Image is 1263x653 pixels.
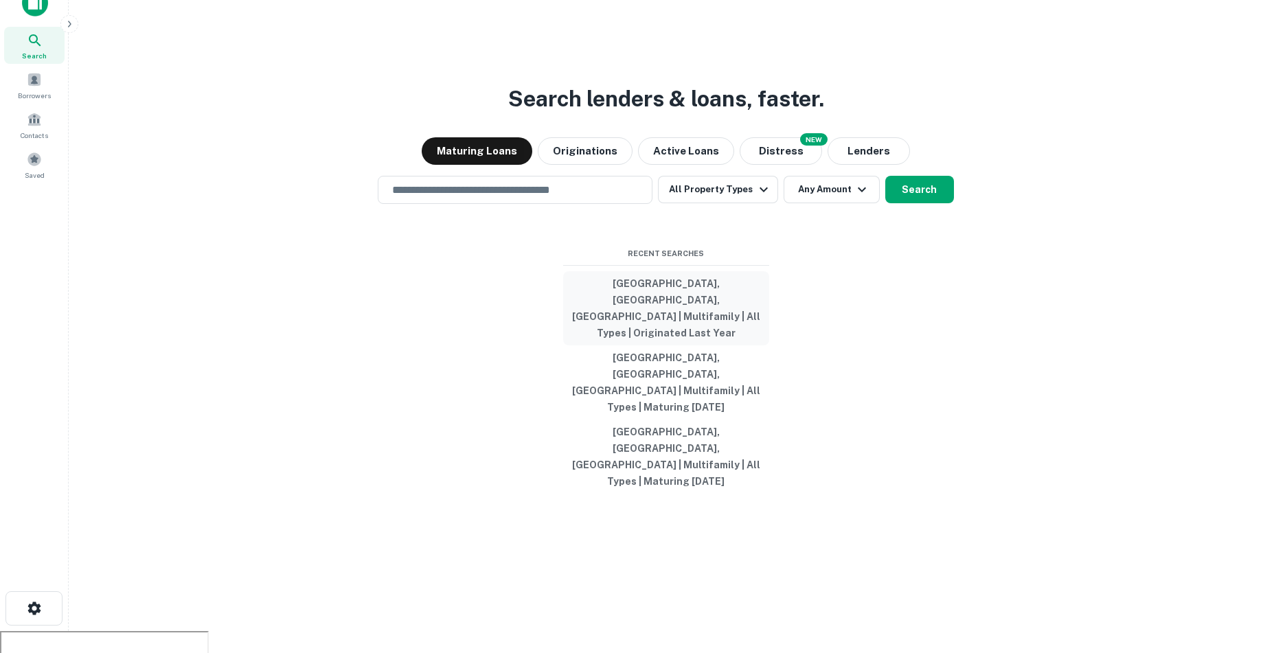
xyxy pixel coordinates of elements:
button: Originations [538,137,633,165]
button: Search [885,176,954,203]
button: [GEOGRAPHIC_DATA], [GEOGRAPHIC_DATA], [GEOGRAPHIC_DATA] | Multifamily | All Types | Maturing [DATE] [563,345,769,420]
button: [GEOGRAPHIC_DATA], [GEOGRAPHIC_DATA], [GEOGRAPHIC_DATA] | Multifamily | All Types | Maturing [DATE] [563,420,769,494]
button: Any Amount [784,176,880,203]
button: Lenders [828,137,910,165]
iframe: Chat Widget [1194,543,1263,609]
button: [GEOGRAPHIC_DATA], [GEOGRAPHIC_DATA], [GEOGRAPHIC_DATA] | Multifamily | All Types | Originated La... [563,271,769,345]
span: Contacts [21,130,48,141]
button: Search distressed loans with lien and other non-mortgage details. [740,137,822,165]
a: Contacts [4,106,65,144]
button: Active Loans [638,137,734,165]
button: Maturing Loans [422,137,532,165]
a: Borrowers [4,67,65,104]
h3: Search lenders & loans, faster. [508,82,824,115]
span: Saved [25,170,45,181]
a: Search [4,27,65,64]
button: All Property Types [658,176,777,203]
div: NEW [800,133,828,146]
span: Recent Searches [563,248,769,260]
span: Search [22,50,47,61]
a: Saved [4,146,65,183]
span: Borrowers [18,90,51,101]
